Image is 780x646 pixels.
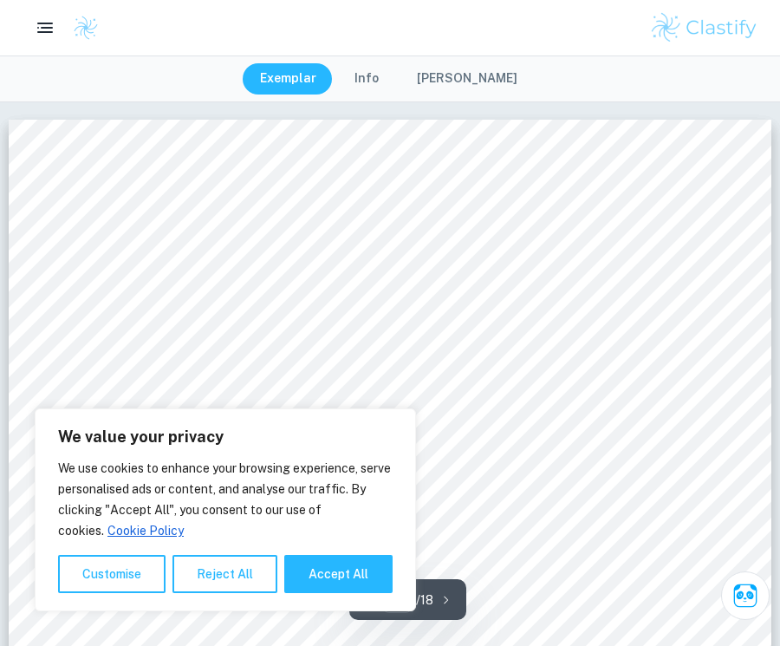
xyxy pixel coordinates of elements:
img: Clastify logo [73,15,99,41]
button: Info [337,63,396,95]
a: Cookie Policy [107,523,185,538]
button: Reject All [172,555,277,593]
button: Exemplar [243,63,334,95]
a: Clastify logo [62,15,99,41]
button: Accept All [284,555,393,593]
div: We value your privacy [35,408,416,611]
button: Customise [58,555,166,593]
button: Ask Clai [721,571,770,620]
p: / 18 [416,591,433,610]
img: Clastify logo [649,10,759,45]
button: [PERSON_NAME] [400,63,535,95]
p: We value your privacy [58,427,393,447]
p: We use cookies to enhance your browsing experience, serve personalised ads or content, and analys... [58,458,393,541]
